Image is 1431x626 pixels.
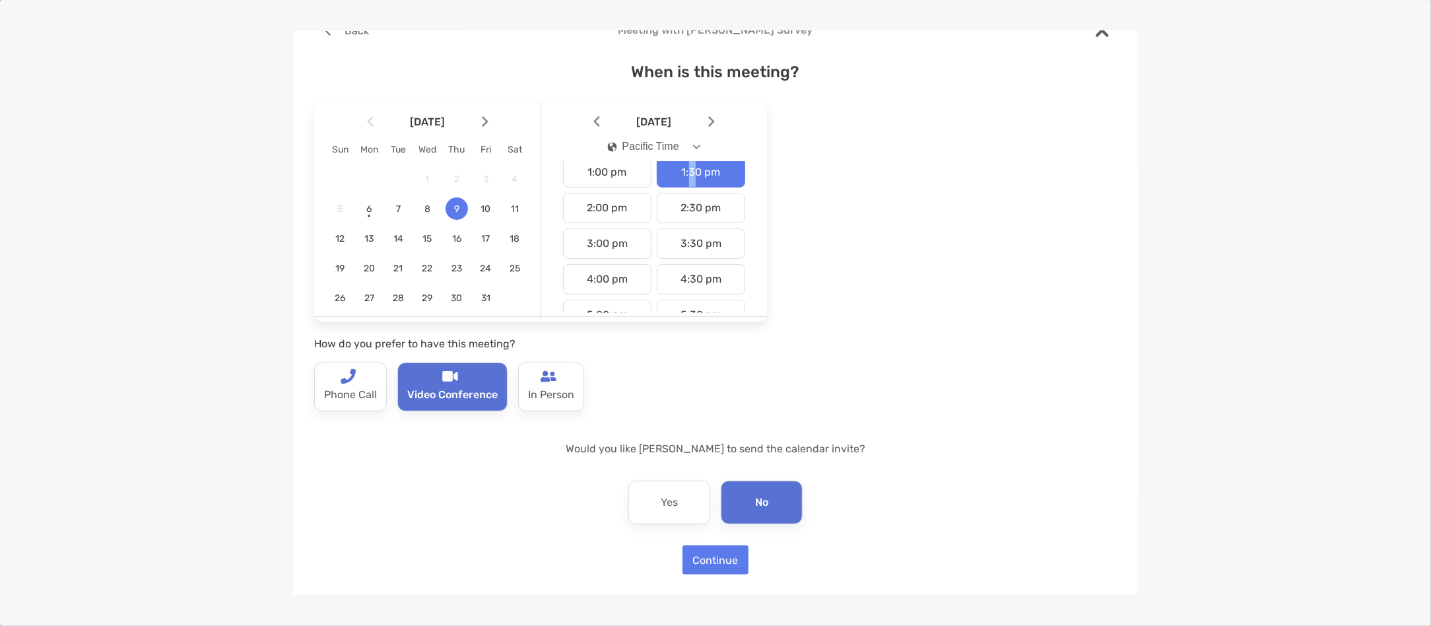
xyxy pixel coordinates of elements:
img: icon [608,142,617,152]
div: Mon [354,144,383,155]
span: 31 [475,293,497,304]
span: 1 [416,174,438,185]
span: 21 [387,263,409,274]
img: Arrow icon [593,116,600,127]
img: type-call [541,368,556,384]
span: 10 [475,203,497,215]
span: 26 [329,293,351,304]
p: In Person [528,384,574,405]
p: No [755,492,768,513]
span: 12 [329,233,351,244]
div: 3:00 pm [563,228,651,259]
div: Tue [383,144,413,155]
img: Open dropdown arrow [693,145,701,149]
span: 13 [358,233,380,244]
span: 4 [504,174,526,185]
p: Would you like [PERSON_NAME] to send the calendar invite? [314,440,1117,457]
button: Continue [682,545,749,574]
div: 5:00 pm [563,300,651,330]
span: 20 [358,263,380,274]
span: 25 [504,263,526,274]
div: Sat [500,144,529,155]
span: 19 [329,263,351,274]
div: 1:00 pm [563,157,651,188]
div: Pacific Time [608,141,679,153]
div: 4:30 pm [657,264,745,295]
div: 4:00 pm [563,264,651,295]
div: 2:30 pm [657,193,745,223]
div: Sun [325,144,354,155]
span: 9 [446,203,468,215]
img: Arrow icon [367,116,374,127]
span: 16 [446,233,468,244]
span: 17 [475,233,497,244]
img: type-call [340,368,356,384]
div: 5:30 pm [657,300,745,330]
span: 29 [416,293,438,304]
span: 14 [387,233,409,244]
span: [DATE] [603,116,706,128]
div: 2:00 pm [563,193,651,223]
div: Thu [442,144,471,155]
span: 24 [475,263,497,274]
span: 18 [504,233,526,244]
img: type-call [442,368,458,384]
div: 1:30 pm [657,157,745,188]
span: [DATE] [376,116,479,128]
div: 3:30 pm [657,228,745,259]
img: Arrow icon [482,116,488,127]
img: Arrow icon [708,116,715,127]
span: 5 [329,203,351,215]
p: Phone Call [324,384,377,405]
span: 28 [387,293,409,304]
span: 3 [475,174,497,185]
p: Yes [661,492,678,513]
div: Fri [471,144,500,155]
span: 15 [416,233,438,244]
div: Wed [413,144,442,155]
span: 22 [416,263,438,274]
span: 27 [358,293,380,304]
p: Video Conference [407,384,498,405]
span: 6 [358,203,380,215]
span: 7 [387,203,409,215]
span: 8 [416,203,438,215]
span: 23 [446,263,468,274]
span: 11 [504,203,526,215]
span: 2 [446,174,468,185]
h4: When is this meeting? [314,63,1117,81]
p: How do you prefer to have this meeting? [314,335,767,352]
span: 30 [446,293,468,304]
button: iconPacific Time [597,131,712,162]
